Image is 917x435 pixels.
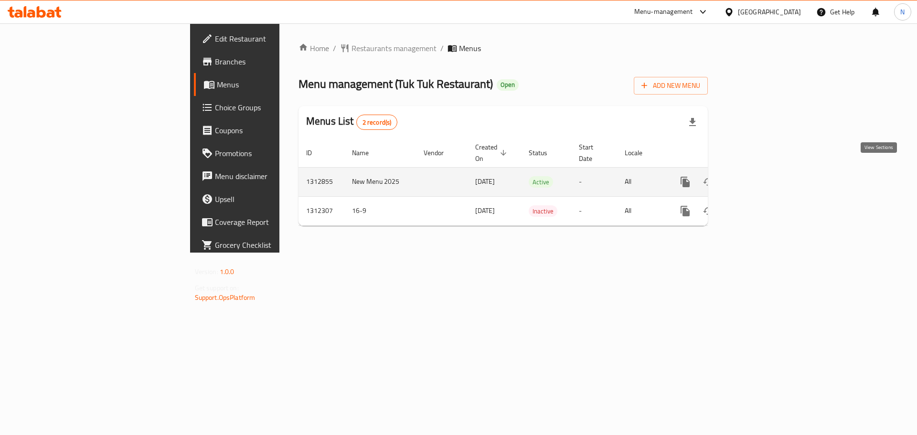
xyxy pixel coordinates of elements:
[529,176,553,188] div: Active
[194,165,343,188] a: Menu disclaimer
[215,33,336,44] span: Edit Restaurant
[195,282,239,294] span: Get support on:
[194,50,343,73] a: Branches
[194,233,343,256] a: Grocery Checklist
[634,77,708,95] button: Add New Menu
[217,79,336,90] span: Menus
[195,265,218,278] span: Version:
[674,170,697,193] button: more
[215,193,336,205] span: Upsell
[674,200,697,223] button: more
[215,56,336,67] span: Branches
[194,96,343,119] a: Choice Groups
[529,147,560,159] span: Status
[571,167,617,196] td: -
[299,73,493,95] span: Menu management ( Tuk Tuk Restaurant )
[529,177,553,188] span: Active
[215,216,336,228] span: Coverage Report
[220,265,235,278] span: 1.0.0
[215,170,336,182] span: Menu disclaimer
[634,6,693,18] div: Menu-management
[579,141,606,164] span: Start Date
[299,42,708,54] nav: breadcrumb
[666,138,773,168] th: Actions
[215,148,336,159] span: Promotions
[352,147,381,159] span: Name
[424,147,456,159] span: Vendor
[340,42,437,54] a: Restaurants management
[617,196,666,225] td: All
[215,125,336,136] span: Coupons
[625,147,655,159] span: Locale
[194,27,343,50] a: Edit Restaurant
[475,175,495,188] span: [DATE]
[352,42,437,54] span: Restaurants management
[357,118,397,127] span: 2 record(s)
[440,42,444,54] li: /
[194,211,343,233] a: Coverage Report
[529,205,557,217] div: Inactive
[195,291,256,304] a: Support.OpsPlatform
[738,7,801,17] div: [GEOGRAPHIC_DATA]
[194,73,343,96] a: Menus
[475,204,495,217] span: [DATE]
[299,138,773,226] table: enhanced table
[459,42,481,54] span: Menus
[681,111,704,134] div: Export file
[194,188,343,211] a: Upsell
[617,167,666,196] td: All
[356,115,398,130] div: Total records count
[641,80,700,92] span: Add New Menu
[697,200,720,223] button: Change Status
[900,7,905,17] span: N
[697,170,720,193] button: Change Status
[497,81,519,89] span: Open
[194,119,343,142] a: Coupons
[344,167,416,196] td: New Menu 2025
[306,147,324,159] span: ID
[571,196,617,225] td: -
[306,114,397,130] h2: Menus List
[215,102,336,113] span: Choice Groups
[475,141,510,164] span: Created On
[529,206,557,217] span: Inactive
[215,239,336,251] span: Grocery Checklist
[497,79,519,91] div: Open
[194,142,343,165] a: Promotions
[344,196,416,225] td: 16-9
